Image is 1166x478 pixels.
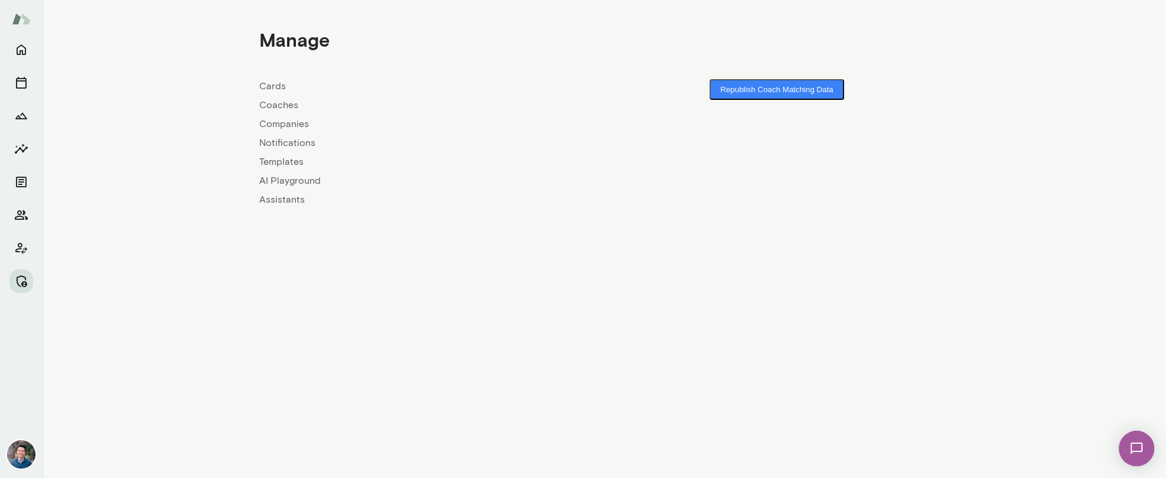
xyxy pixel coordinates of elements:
button: Documents [9,170,33,194]
button: Manage [9,269,33,293]
button: Republish Coach Matching Data [709,79,843,100]
button: Sessions [9,71,33,95]
h4: Manage [259,28,330,51]
button: Growth Plan [9,104,33,128]
button: Members [9,203,33,227]
button: Home [9,38,33,61]
img: Mento [12,8,31,30]
button: Client app [9,236,33,260]
a: Templates [259,155,604,169]
button: Insights [9,137,33,161]
a: AI Playground [259,174,604,188]
a: Coaches [259,98,604,112]
a: Assistants [259,193,604,207]
img: Alex Yu [7,440,35,469]
a: Notifications [259,136,604,150]
a: Cards [259,79,604,93]
a: Companies [259,117,604,131]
